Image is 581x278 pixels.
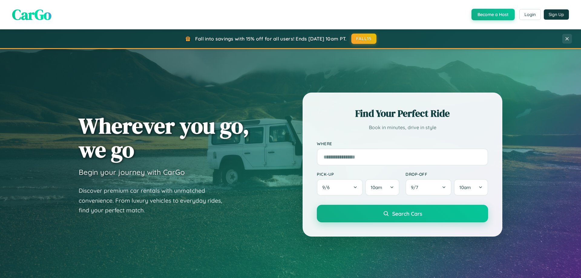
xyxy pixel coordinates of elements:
[317,172,399,177] label: Pick-up
[79,186,230,215] p: Discover premium car rentals with unmatched convenience. From luxury vehicles to everyday rides, ...
[317,107,488,120] h2: Find Your Perfect Ride
[519,9,541,20] button: Login
[322,185,333,190] span: 9 / 6
[195,36,347,42] span: Fall into savings with 15% off for all users! Ends [DATE] 10am PT.
[365,179,399,196] button: 10am
[79,114,249,162] h1: Wherever you go, we go
[317,205,488,222] button: Search Cars
[79,168,185,177] h3: Begin your journey with CarGo
[471,9,515,20] button: Become a Host
[371,185,382,190] span: 10am
[317,123,488,132] p: Book in minutes, drive in style
[12,5,51,25] span: CarGo
[544,9,569,20] button: Sign Up
[405,172,488,177] label: Drop-off
[411,185,421,190] span: 9 / 7
[459,185,471,190] span: 10am
[405,179,451,196] button: 9/7
[392,210,422,217] span: Search Cars
[351,34,377,44] button: FALL15
[317,141,488,146] label: Where
[317,179,363,196] button: 9/6
[454,179,488,196] button: 10am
